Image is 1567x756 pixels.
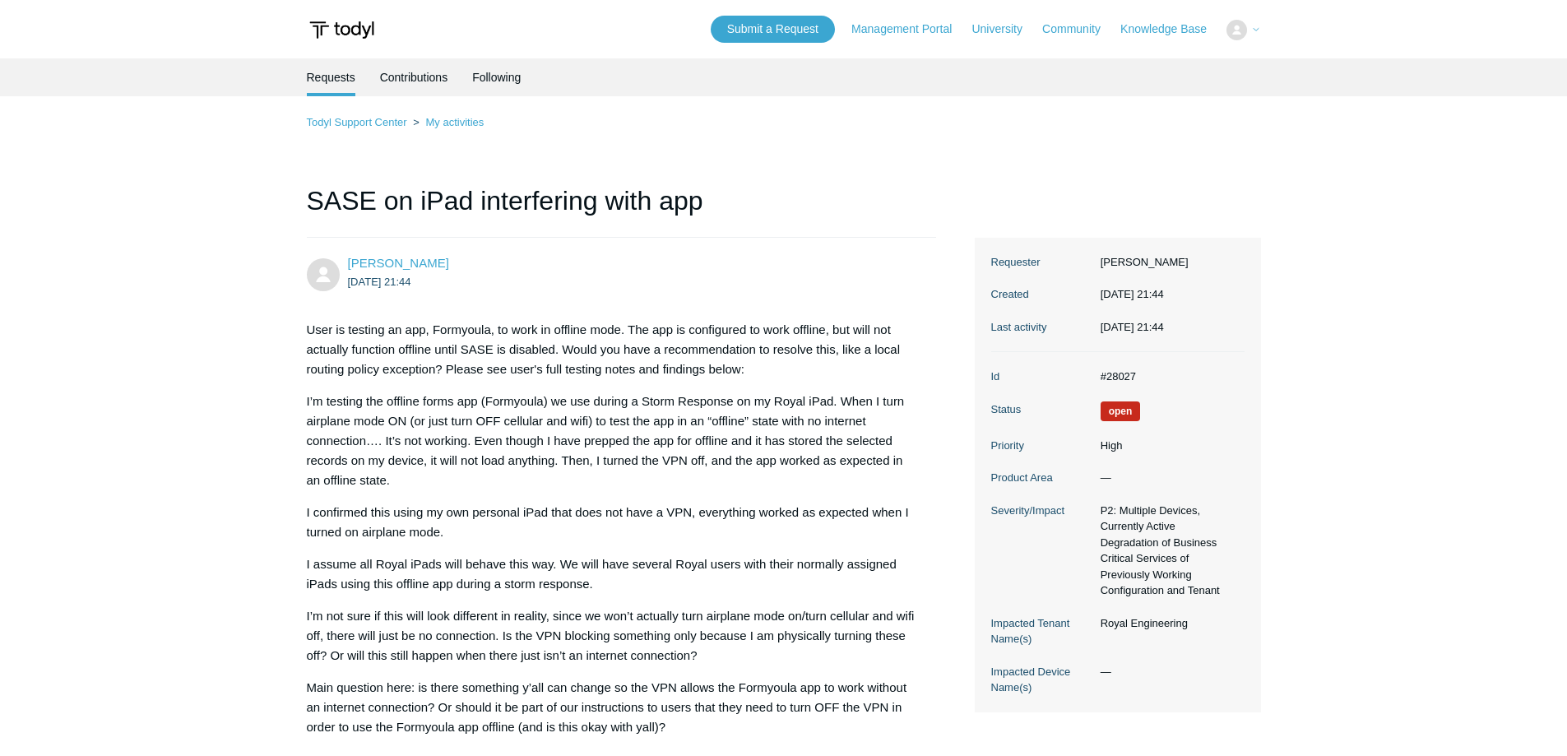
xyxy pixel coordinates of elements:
dt: Id [991,369,1092,385]
time: 2025-09-09T21:44:20Z [348,276,411,288]
dt: Impacted Device Name(s) [991,664,1092,696]
time: 2025-09-09T21:44:20+00:00 [1101,288,1164,300]
p: I assume all Royal iPads will behave this way. We will have several Royal users with their normal... [307,554,920,594]
a: Community [1042,21,1117,38]
h1: SASE on iPad interfering with app [307,181,937,238]
dt: Severity/Impact [991,503,1092,519]
dt: Status [991,401,1092,418]
li: Requests [307,58,355,96]
p: User is testing an app, Formyoula, to work in offline mode. The app is configured to work offline... [307,320,920,379]
a: Todyl Support Center [307,116,407,128]
dd: High [1092,438,1245,454]
time: 2025-09-09T21:44:20+00:00 [1101,321,1164,333]
dt: Last activity [991,319,1092,336]
img: Todyl Support Center Help Center home page [307,15,377,45]
p: I’m testing the offline forms app (Formyoula) we use during a Storm Response on my Royal iPad. Wh... [307,392,920,490]
dt: Product Area [991,470,1092,486]
dd: Royal Engineering [1092,615,1245,632]
dd: #28027 [1092,369,1245,385]
li: Todyl Support Center [307,116,410,128]
a: Submit a Request [711,16,835,43]
span: Tyler Gachassin [348,256,449,270]
a: Following [472,58,521,96]
dt: Priority [991,438,1092,454]
dt: Requester [991,254,1092,271]
span: We are working on a response for you [1101,401,1141,421]
dd: [PERSON_NAME] [1092,254,1245,271]
dd: P2: Multiple Devices, Currently Active Degradation of Business Critical Services of Previously Wo... [1092,503,1245,599]
a: Knowledge Base [1120,21,1223,38]
a: Contributions [380,58,448,96]
a: [PERSON_NAME] [348,256,449,270]
a: My activities [425,116,484,128]
p: I’m not sure if this will look different in reality, since we won’t actually turn airplane mode o... [307,606,920,666]
dt: Created [991,286,1092,303]
dt: Impacted Tenant Name(s) [991,615,1092,647]
a: Management Portal [851,21,968,38]
p: I confirmed this using my own personal iPad that does not have a VPN, everything worked as expect... [307,503,920,542]
p: Main question here: is there something y’all can change so the VPN allows the Formyoula app to wo... [307,678,920,737]
li: My activities [410,116,484,128]
a: University [971,21,1038,38]
dd: — [1092,664,1245,680]
dd: — [1092,470,1245,486]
